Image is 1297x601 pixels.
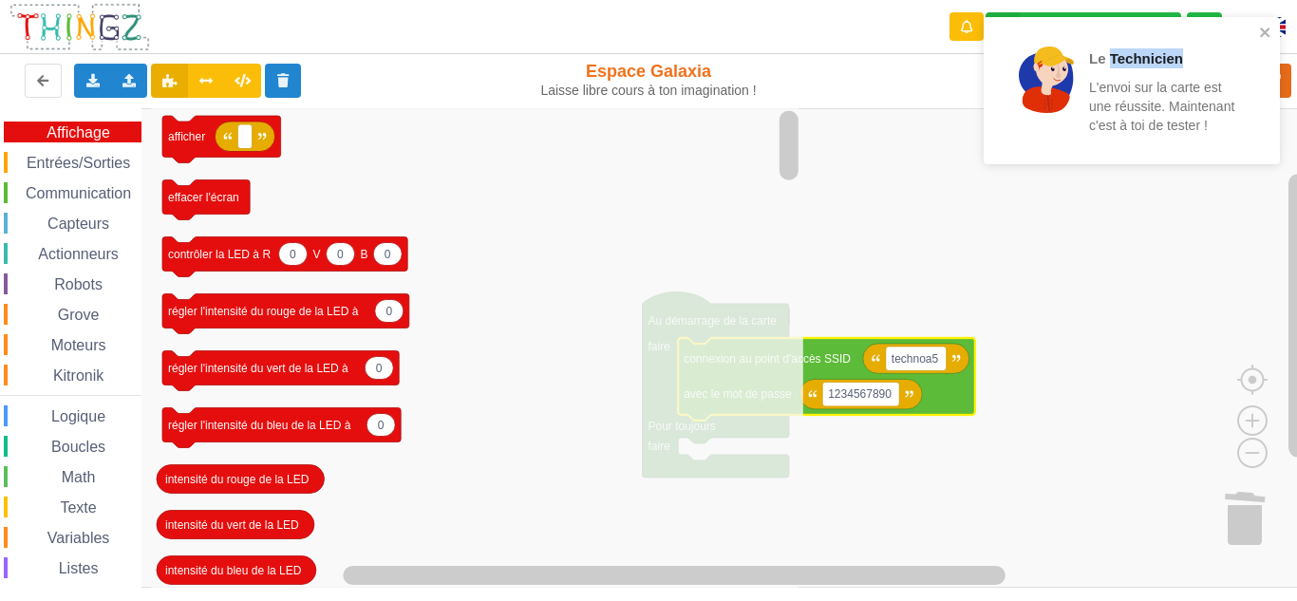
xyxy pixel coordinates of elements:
[337,247,344,260] text: 0
[1259,25,1272,43] button: close
[313,247,321,260] text: V
[45,530,113,546] span: Variables
[56,560,102,576] span: Listes
[168,361,348,374] text: régler l'intensité du vert de la LED à
[48,439,108,455] span: Boucles
[59,469,99,485] span: Math
[892,352,939,366] text: technoa5
[986,12,1181,42] div: Ta base fonctionne bien !
[361,247,368,260] text: B
[48,408,108,424] span: Logique
[1089,78,1237,135] p: L'envoi sur la carte est une réussite. Maintenant c'est à toi de tester !
[168,247,271,260] text: contrôler la LED à R
[168,304,359,317] text: régler l'intensité du rouge de la LED à
[385,304,392,317] text: 0
[538,83,758,99] div: Laisse libre cours à ton imagination !
[9,2,151,52] img: thingz_logo.png
[168,190,239,203] text: effacer l'écran
[165,472,310,485] text: intensité du rouge de la LED
[378,418,385,431] text: 0
[45,216,112,232] span: Capteurs
[57,499,99,516] span: Texte
[376,361,383,374] text: 0
[48,337,109,353] span: Moteurs
[23,185,134,201] span: Communication
[168,130,205,143] text: afficher
[385,247,391,260] text: 0
[50,367,106,384] span: Kitronik
[35,246,122,262] span: Actionneurs
[51,276,105,292] span: Robots
[168,418,351,431] text: régler l'intensité du bleu de la LED à
[55,307,103,323] span: Grove
[1089,48,1237,68] p: Le Technicien
[24,155,133,171] span: Entrées/Sorties
[44,124,112,141] span: Affichage
[290,247,296,260] text: 0
[828,387,892,401] text: 1234567890
[165,517,299,531] text: intensité du vert de la LED
[538,61,758,99] div: Espace Galaxia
